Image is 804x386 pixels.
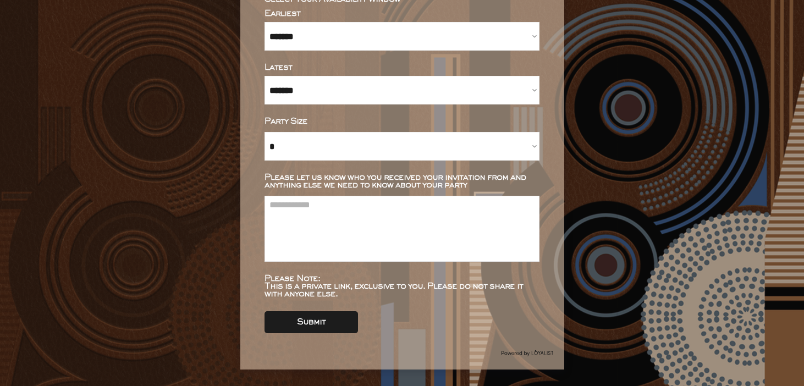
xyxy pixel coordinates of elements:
[501,348,553,359] img: Group%2048096278.svg
[265,10,539,18] div: Earliest
[297,318,326,326] div: Submit
[265,64,539,71] div: Latest
[265,275,539,298] div: Please Note: This is a private link, exclusive to you. Please do not share it with anyone else.
[265,174,539,189] div: Please let us know who you received your invitation from and anything else we need to know about ...
[265,118,539,125] div: Party Size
